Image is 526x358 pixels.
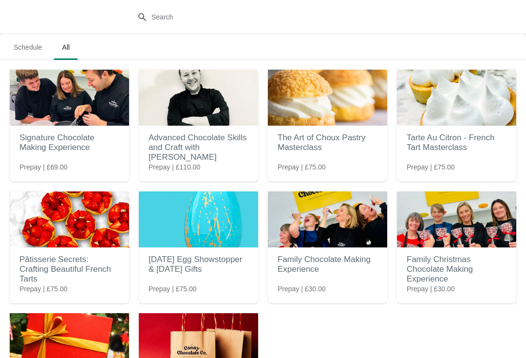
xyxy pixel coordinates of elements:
img: Signature Chocolate Making Experience [10,70,129,126]
span: Prepay | £75.00 [19,284,68,294]
img: Pâtisserie Secrets: Crafting Beautiful French Tarts [10,191,129,247]
h2: Signature Chocolate Making Experience [19,128,119,157]
span: Prepay | £30.00 [278,284,326,294]
img: Tarte Au Citron - French Tart Masterclass [397,70,516,126]
img: The Art of Choux Pastry Masterclass [268,70,387,126]
span: Prepay | £75.00 [278,162,326,172]
img: Advanced Chocolate Skills and Craft with Kevin Reay [139,70,258,126]
img: Family Chocolate Making Experience [268,191,387,247]
h2: [DATE] Egg Showstopper & [DATE] Gifts [149,250,248,279]
h2: Tarte Au Citron - French Tart Masterclass [407,128,507,157]
h2: Family Christmas Chocolate Making Experience [407,250,507,289]
h2: Pâtisserie Secrets: Crafting Beautiful French Tarts [19,250,119,289]
span: Prepay | £75.00 [149,284,197,294]
span: All [54,38,78,56]
img: Family Christmas Chocolate Making Experience [397,191,516,247]
img: Easter Egg Showstopper & Easter Gifts [139,191,258,247]
span: Schedule [6,38,50,56]
input: Search [151,8,394,26]
span: Prepay | £30.00 [407,284,455,294]
h2: Advanced Chocolate Skills and Craft with [PERSON_NAME] [149,128,248,167]
span: Prepay | £75.00 [407,162,455,172]
h2: The Art of Choux Pastry Masterclass [278,128,377,157]
span: Prepay | £110.00 [149,162,200,172]
h2: Family Chocolate Making Experience [278,250,377,279]
span: Prepay | £69.00 [19,162,68,172]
